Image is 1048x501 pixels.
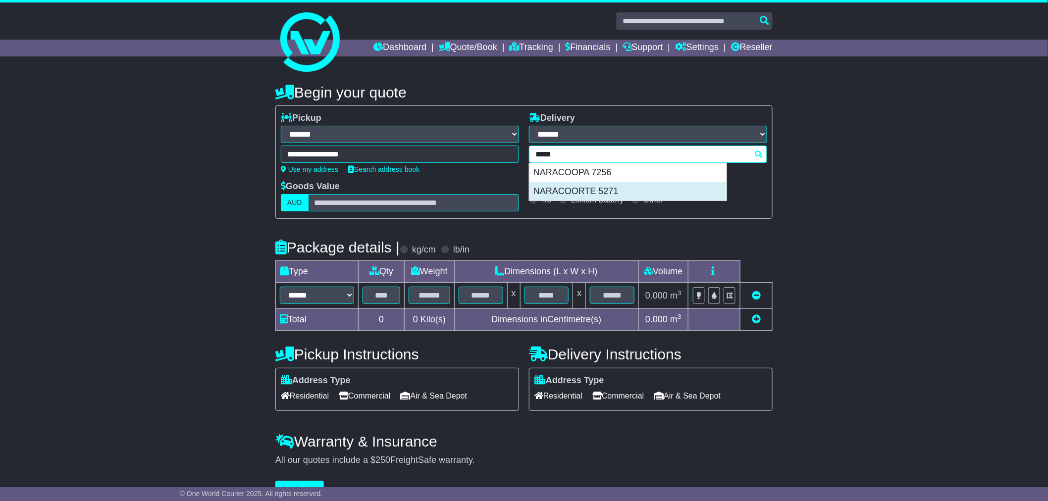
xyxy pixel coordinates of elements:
[529,346,773,362] h4: Delivery Instructions
[454,308,638,330] td: Dimensions in Centimetre(s)
[566,40,611,56] a: Financials
[507,283,520,308] td: x
[281,375,351,386] label: Address Type
[752,291,761,301] a: Remove this item
[275,433,773,450] h4: Warranty & Insurance
[180,490,323,498] span: © One World Courier 2025. All rights reserved.
[275,481,324,498] button: Get Quotes
[529,146,767,163] typeahead: Please provide city
[592,388,644,403] span: Commercial
[529,113,575,124] label: Delivery
[534,375,604,386] label: Address Type
[573,283,586,308] td: x
[275,239,400,255] h4: Package details |
[375,455,390,465] span: 250
[534,388,582,403] span: Residential
[412,245,436,255] label: kg/cm
[670,314,681,324] span: m
[281,388,329,403] span: Residential
[276,261,359,283] td: Type
[275,455,773,466] div: All our quotes include a $ FreightSafe warranty.
[359,308,405,330] td: 0
[752,314,761,324] a: Add new item
[529,182,727,201] div: NARACOORTE 5271
[678,289,681,297] sup: 3
[638,261,688,283] td: Volume
[405,261,455,283] td: Weight
[675,40,719,56] a: Settings
[339,388,390,403] span: Commercial
[413,314,418,324] span: 0
[359,261,405,283] td: Qty
[348,165,419,173] a: Search address book
[678,313,681,320] sup: 3
[439,40,497,56] a: Quote/Book
[281,181,340,192] label: Goods Value
[654,388,721,403] span: Air & Sea Depot
[623,40,663,56] a: Support
[670,291,681,301] span: m
[645,314,668,324] span: 0.000
[529,163,727,182] div: NARACOOPA 7256
[510,40,553,56] a: Tracking
[454,261,638,283] td: Dimensions (L x W x H)
[731,40,773,56] a: Reseller
[401,388,468,403] span: Air & Sea Depot
[405,308,455,330] td: Kilo(s)
[453,245,470,255] label: lb/in
[281,165,338,173] a: Use my address
[281,113,321,124] label: Pickup
[373,40,426,56] a: Dashboard
[275,84,773,100] h4: Begin your quote
[275,346,519,362] h4: Pickup Instructions
[276,308,359,330] td: Total
[281,194,309,211] label: AUD
[645,291,668,301] span: 0.000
